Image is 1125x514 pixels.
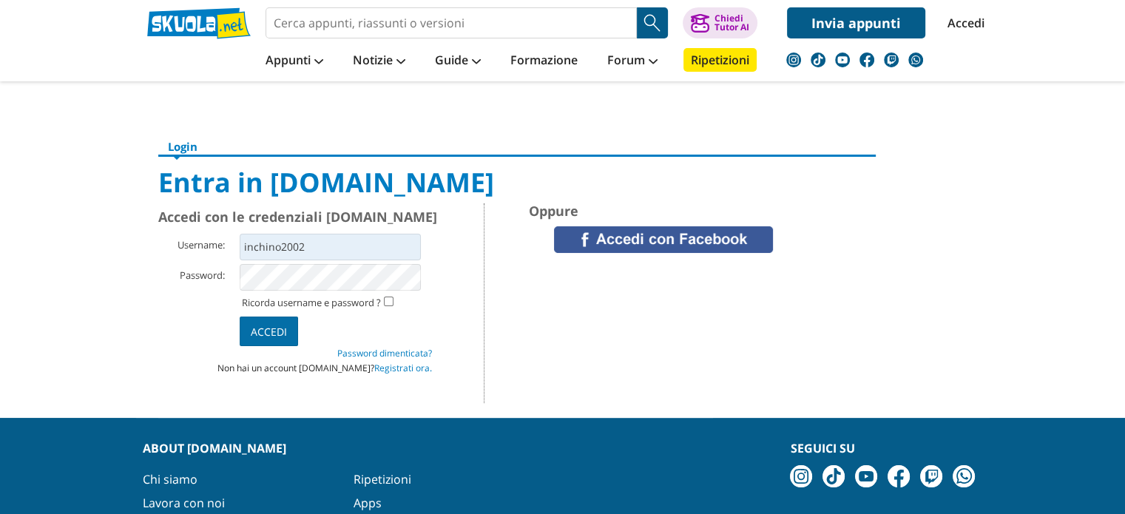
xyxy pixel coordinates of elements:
img: instagram [790,465,812,487]
img: facebook [888,465,910,487]
div: Chiedi Tutor AI [714,14,749,32]
label: Password: [180,268,225,282]
a: Ripetizioni [683,48,757,72]
a: Registrati ora. [374,362,432,374]
label: Ricorda username e password ? [242,296,381,309]
img: instagram [786,53,801,67]
a: Accedi [947,7,979,38]
span: Oppure [529,202,578,220]
strong: About [DOMAIN_NAME] [143,440,286,456]
a: Guide [431,48,484,75]
strong: Seguici su [790,440,854,456]
img: twitch [884,53,899,67]
a: Invia appunti [787,7,925,38]
img: WhatsApp [953,465,975,487]
img: youtube [835,53,850,67]
button: Search Button [637,7,668,38]
a: Appunti [262,48,327,75]
li: Non hai un account [DOMAIN_NAME]? [158,361,432,376]
a: Chi siamo [143,471,197,487]
img: facebook [859,53,874,67]
img: tiktok [822,465,845,487]
h6: Login [168,141,876,160]
input: Accedi [240,317,298,346]
a: Ripetizioni [354,471,411,487]
label: Username: [178,238,225,251]
a: Notizie [349,48,409,75]
a: Lavora con noi [143,495,225,511]
button: ChiediTutor AI [683,7,757,38]
a: Forum [604,48,661,75]
img: tiktok [811,53,825,67]
img: twitch [920,465,942,487]
a: Apps [354,495,382,511]
h1: Entra in [DOMAIN_NAME] [158,175,525,190]
input: Cerca appunti, riassunti o versioni [266,7,637,38]
img: WhatsApp [908,53,923,67]
img: Cerca appunti, riassunti o versioni [641,12,663,34]
a: Formazione [507,48,581,75]
a: Password dimenticata? [337,347,432,359]
span: Accedi con le credenziali [DOMAIN_NAME] [158,210,437,223]
img: youtube [855,465,877,487]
